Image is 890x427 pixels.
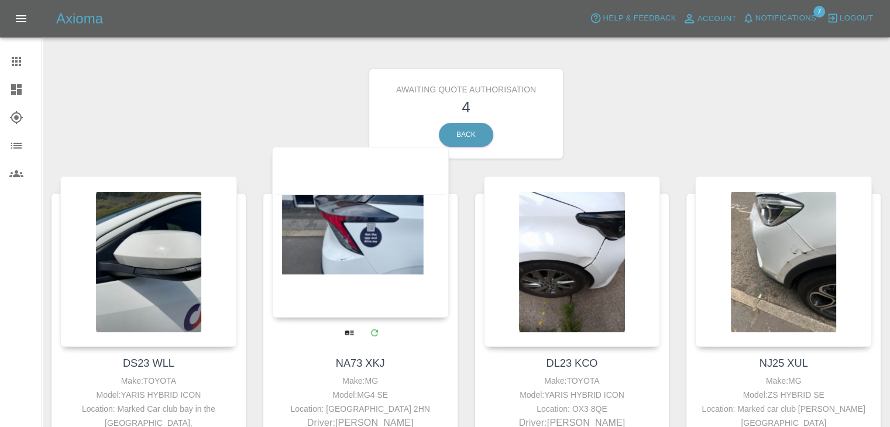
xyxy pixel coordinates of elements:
[63,388,234,402] div: Model: YARIS HYBRID ICON
[603,12,676,25] span: Help & Feedback
[824,9,876,27] button: Logout
[378,78,555,96] h6: Awaiting Quote Authorisation
[336,357,385,369] a: NA73 XKJ
[697,12,737,26] span: Account
[56,9,103,28] h5: Axioma
[7,5,35,33] button: Open drawer
[275,402,446,416] div: Location: [GEOGRAPHIC_DATA] 2HN
[362,321,386,345] a: Modify
[487,374,658,388] div: Make: TOYOTA
[813,6,825,18] span: 7
[378,96,555,118] h3: 4
[487,388,658,402] div: Model: YARIS HYBRID ICON
[337,321,361,345] a: View
[439,123,493,147] a: Back
[698,388,869,402] div: Model: ZS HYBRID SE
[760,357,808,369] a: NJ25 XUL
[546,357,597,369] a: DL23 KCO
[487,402,658,416] div: Location: OX3 8QE
[587,9,679,27] button: Help & Feedback
[740,9,819,27] button: Notifications
[679,9,740,28] a: Account
[698,374,869,388] div: Make: MG
[123,357,174,369] a: DS23 WLL
[755,12,816,25] span: Notifications
[63,374,234,388] div: Make: TOYOTA
[840,12,873,25] span: Logout
[275,374,446,388] div: Make: MG
[275,388,446,402] div: Model: MG4 SE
